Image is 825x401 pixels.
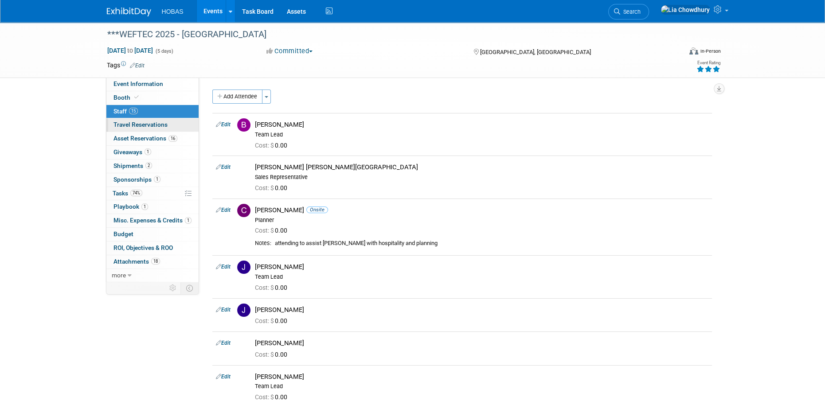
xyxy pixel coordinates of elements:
[216,264,231,270] a: Edit
[255,206,708,214] div: [PERSON_NAME]
[106,78,199,91] a: Event Information
[113,244,173,251] span: ROI, Objectives & ROO
[255,121,708,129] div: [PERSON_NAME]
[104,27,669,43] div: ***WEFTEC 2025 - [GEOGRAPHIC_DATA]
[255,393,291,401] span: 0.00
[113,162,152,169] span: Shipments
[255,351,291,358] span: 0.00
[113,190,142,197] span: Tasks
[255,383,708,390] div: Team Lead
[113,230,133,237] span: Budget
[255,273,708,280] div: Team Lead
[106,214,199,227] a: Misc. Expenses & Credits1
[620,8,641,15] span: Search
[106,241,199,255] a: ROI, Objectives & ROO
[106,105,199,118] a: Staff15
[185,217,192,224] span: 1
[165,282,181,294] td: Personalize Event Tab Strip
[216,207,231,213] a: Edit
[113,94,141,101] span: Booth
[130,62,145,69] a: Edit
[154,176,160,183] span: 1
[130,190,142,196] span: 74%
[255,184,291,191] span: 0.00
[306,206,328,213] span: Onsite
[255,174,708,181] div: Sales Representative
[106,118,199,132] a: Travel Reservations
[113,148,151,156] span: Giveaways
[113,108,138,115] span: Staff
[255,217,708,224] div: Planner
[113,203,148,210] span: Playbook
[255,373,708,381] div: [PERSON_NAME]
[255,284,275,291] span: Cost: $
[689,47,698,55] img: Format-Inperson.png
[237,261,250,274] img: J.jpg
[216,121,231,128] a: Edit
[255,393,275,401] span: Cost: $
[480,49,591,55] span: [GEOGRAPHIC_DATA], [GEOGRAPHIC_DATA]
[255,163,708,171] div: [PERSON_NAME] [PERSON_NAME][GEOGRAPHIC_DATA]
[255,317,275,324] span: Cost: $
[126,47,134,54] span: to
[255,142,291,149] span: 0.00
[106,187,199,200] a: Tasks74%
[216,374,231,380] a: Edit
[255,227,275,234] span: Cost: $
[106,173,199,187] a: Sponsorships1
[113,217,192,224] span: Misc. Expenses & Credits
[216,340,231,346] a: Edit
[700,48,720,55] div: In-Person
[263,47,316,56] button: Committed
[145,148,151,155] span: 1
[180,282,199,294] td: Toggle Event Tabs
[162,8,184,15] span: HOBAS
[255,142,275,149] span: Cost: $
[106,228,199,241] a: Budget
[255,131,708,138] div: Team Lead
[608,4,649,19] a: Search
[255,284,291,291] span: 0.00
[113,135,177,142] span: Asset Reservations
[106,255,199,269] a: Attachments18
[141,203,148,210] span: 1
[106,132,199,145] a: Asset Reservations16
[212,90,262,104] button: Add Attendee
[255,240,271,247] div: Notes:
[255,339,708,347] div: [PERSON_NAME]
[275,240,708,247] div: attending to assist [PERSON_NAME] with hospitality and planning
[237,204,250,217] img: C.jpg
[112,272,126,279] span: more
[255,263,708,271] div: [PERSON_NAME]
[145,162,152,169] span: 2
[106,269,199,282] a: more
[237,118,250,132] img: B.jpg
[155,48,173,54] span: (5 days)
[216,307,231,313] a: Edit
[107,8,151,16] img: ExhibitDay
[107,47,153,55] span: [DATE] [DATE]
[107,61,145,70] td: Tags
[106,160,199,173] a: Shipments2
[168,135,177,142] span: 16
[113,176,160,183] span: Sponsorships
[696,61,720,65] div: Event Rating
[106,200,199,214] a: Playbook1
[255,184,275,191] span: Cost: $
[255,227,291,234] span: 0.00
[255,351,275,358] span: Cost: $
[113,121,168,128] span: Travel Reservations
[113,80,163,87] span: Event Information
[216,164,231,170] a: Edit
[106,146,199,159] a: Giveaways1
[630,46,721,59] div: Event Format
[237,304,250,317] img: J.jpg
[106,91,199,105] a: Booth
[113,258,160,265] span: Attachments
[134,95,139,100] i: Booth reservation complete
[255,317,291,324] span: 0.00
[151,258,160,265] span: 18
[661,5,710,15] img: Lia Chowdhury
[255,306,708,314] div: [PERSON_NAME]
[129,108,138,114] span: 15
